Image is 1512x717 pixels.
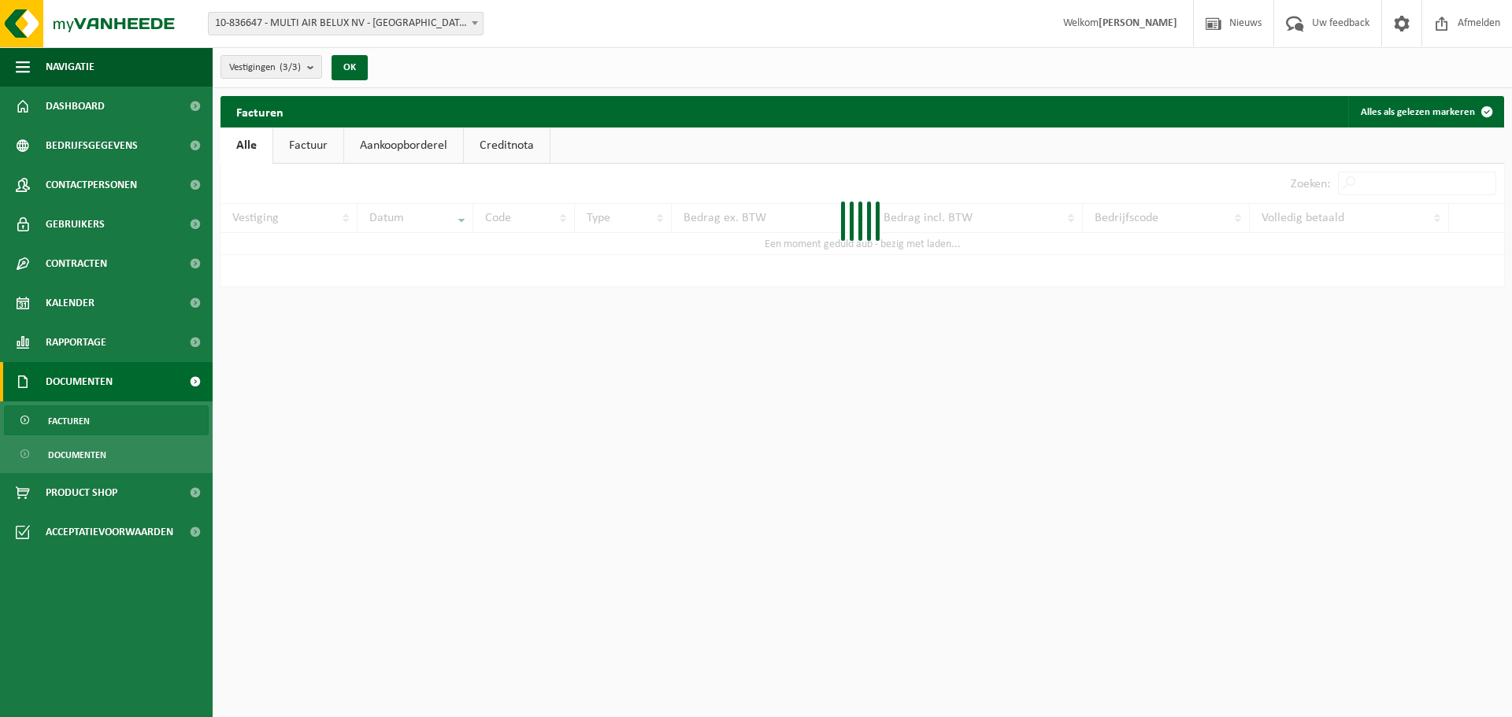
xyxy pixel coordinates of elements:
span: Rapportage [46,323,106,362]
a: Creditnota [464,128,550,164]
span: Documenten [48,440,106,470]
a: Documenten [4,439,209,469]
span: Kalender [46,283,94,323]
span: Acceptatievoorwaarden [46,512,173,552]
strong: [PERSON_NAME] [1099,17,1177,29]
span: Facturen [48,406,90,436]
button: OK [332,55,368,80]
a: Aankoopborderel [344,128,463,164]
span: 10-836647 - MULTI AIR BELUX NV - NAZARETH [209,13,483,35]
span: Dashboard [46,87,105,126]
span: Contracten [46,244,107,283]
span: Navigatie [46,47,94,87]
button: Alles als gelezen markeren [1348,96,1503,128]
span: Gebruikers [46,205,105,244]
a: Facturen [4,405,209,435]
span: Product Shop [46,473,117,512]
span: Vestigingen [229,56,301,79]
a: Factuur [273,128,343,164]
span: Documenten [46,362,113,401]
span: Contactpersonen [46,165,137,205]
span: Bedrijfsgegevens [46,126,138,165]
a: Alle [220,128,272,164]
span: 10-836647 - MULTI AIR BELUX NV - NAZARETH [208,12,484,35]
count: (3/3) [280,62,301,72]
button: Vestigingen(3/3) [220,55,322,79]
h2: Facturen [220,96,299,127]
